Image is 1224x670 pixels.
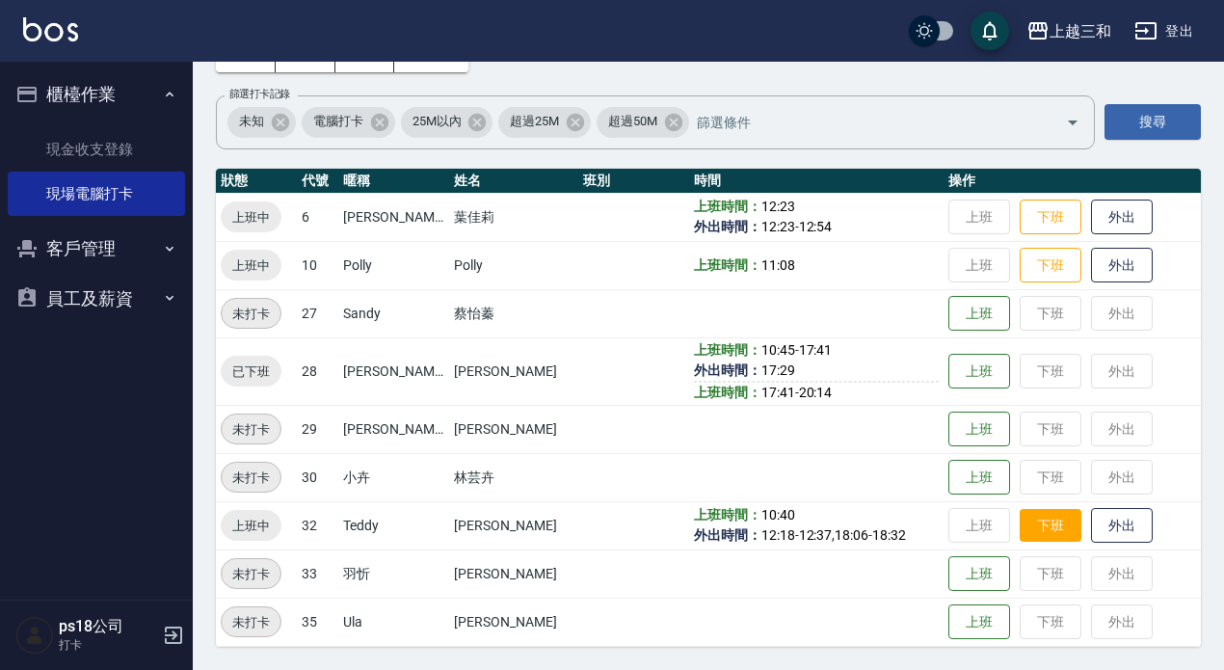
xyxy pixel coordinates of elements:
[449,453,578,501] td: 林芸卉
[1127,13,1201,49] button: 登出
[229,87,290,101] label: 篩選打卡記錄
[449,598,578,646] td: [PERSON_NAME]
[761,342,795,358] span: 10:45
[761,199,795,214] span: 12:23
[498,107,591,138] div: 超過25M
[498,112,571,131] span: 超過25M
[761,527,795,543] span: 12:18
[694,257,761,273] b: 上班時間：
[597,112,669,131] span: 超過50M
[401,112,473,131] span: 25M以內
[692,105,1032,139] input: 篩選條件
[297,598,339,646] td: 35
[694,507,761,523] b: 上班時間：
[8,172,185,216] a: 現場電腦打卡
[1020,248,1081,283] button: 下班
[338,549,449,598] td: 羽忻
[944,169,1201,194] th: 操作
[297,241,339,289] td: 10
[1091,248,1153,283] button: 外出
[449,549,578,598] td: [PERSON_NAME]
[835,527,868,543] span: 18:06
[449,241,578,289] td: Polly
[689,169,944,194] th: 時間
[222,612,280,632] span: 未打卡
[449,289,578,337] td: 蔡怡蓁
[297,405,339,453] td: 29
[761,507,795,523] span: 10:40
[59,636,157,654] p: 打卡
[694,527,761,543] b: 外出時間：
[1020,509,1081,543] button: 下班
[1057,107,1088,138] button: Open
[221,516,281,536] span: 上班中
[8,224,185,274] button: 客戶管理
[948,296,1010,332] button: 上班
[597,107,689,138] div: 超過50M
[338,169,449,194] th: 暱稱
[578,169,689,194] th: 班別
[799,527,833,543] span: 12:37
[227,112,276,131] span: 未知
[694,219,761,234] b: 外出時間：
[297,549,339,598] td: 33
[799,342,833,358] span: 17:41
[297,193,339,241] td: 6
[872,527,906,543] span: 18:32
[1050,19,1111,43] div: 上越三和
[8,127,185,172] a: 現金收支登錄
[227,107,296,138] div: 未知
[338,405,449,453] td: [PERSON_NAME]
[761,385,795,400] span: 17:41
[338,241,449,289] td: Polly
[338,289,449,337] td: Sandy
[761,219,795,234] span: 12:23
[449,337,578,405] td: [PERSON_NAME]
[338,453,449,501] td: 小卉
[297,501,339,549] td: 32
[761,257,795,273] span: 11:08
[216,169,297,194] th: 狀態
[221,255,281,276] span: 上班中
[971,12,1009,50] button: save
[1104,104,1201,140] button: 搜尋
[338,193,449,241] td: [PERSON_NAME]
[948,556,1010,592] button: 上班
[297,453,339,501] td: 30
[23,17,78,41] img: Logo
[689,501,944,549] td: - , -
[948,412,1010,447] button: 上班
[297,289,339,337] td: 27
[689,337,944,405] td: - -
[694,385,761,400] b: 上班時間：
[799,385,833,400] span: 20:14
[761,362,795,378] span: 17:29
[302,112,375,131] span: 電腦打卡
[221,362,281,382] span: 已下班
[1091,200,1153,235] button: 外出
[297,337,339,405] td: 28
[222,304,280,324] span: 未打卡
[338,598,449,646] td: Ula
[689,193,944,241] td: -
[1091,508,1153,544] button: 外出
[297,169,339,194] th: 代號
[1019,12,1119,51] button: 上越三和
[694,199,761,214] b: 上班時間：
[15,616,54,655] img: Person
[59,617,157,636] h5: ps18公司
[8,274,185,324] button: 員工及薪資
[338,337,449,405] td: [PERSON_NAME]
[694,362,761,378] b: 外出時間：
[222,419,280,440] span: 未打卡
[948,604,1010,640] button: 上班
[948,354,1010,389] button: 上班
[401,107,493,138] div: 25M以內
[222,564,280,584] span: 未打卡
[222,468,280,488] span: 未打卡
[449,193,578,241] td: 葉佳莉
[449,501,578,549] td: [PERSON_NAME]
[449,169,578,194] th: 姓名
[694,342,761,358] b: 上班時間：
[302,107,395,138] div: 電腦打卡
